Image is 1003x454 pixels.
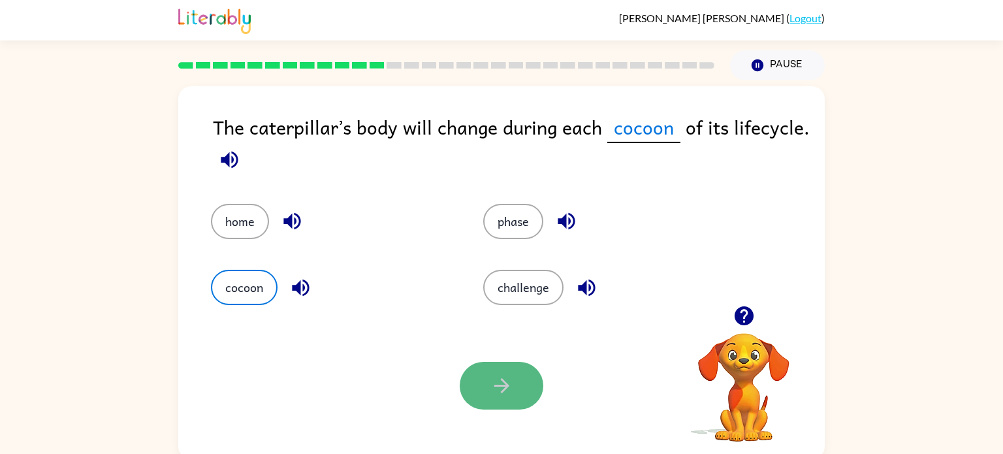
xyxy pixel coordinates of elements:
a: Logout [789,12,821,24]
button: Pause [730,50,825,80]
span: [PERSON_NAME] [PERSON_NAME] [619,12,786,24]
video: Your browser must support playing .mp4 files to use Literably. Please try using another browser. [678,313,809,444]
div: The caterpillar’s body will change during each of its lifecycle. [213,112,825,178]
button: challenge [483,270,564,305]
div: ( ) [619,12,825,24]
img: Literably [178,5,251,34]
span: cocoon [607,112,680,143]
button: home [211,204,269,239]
button: phase [483,204,543,239]
button: cocoon [211,270,278,305]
